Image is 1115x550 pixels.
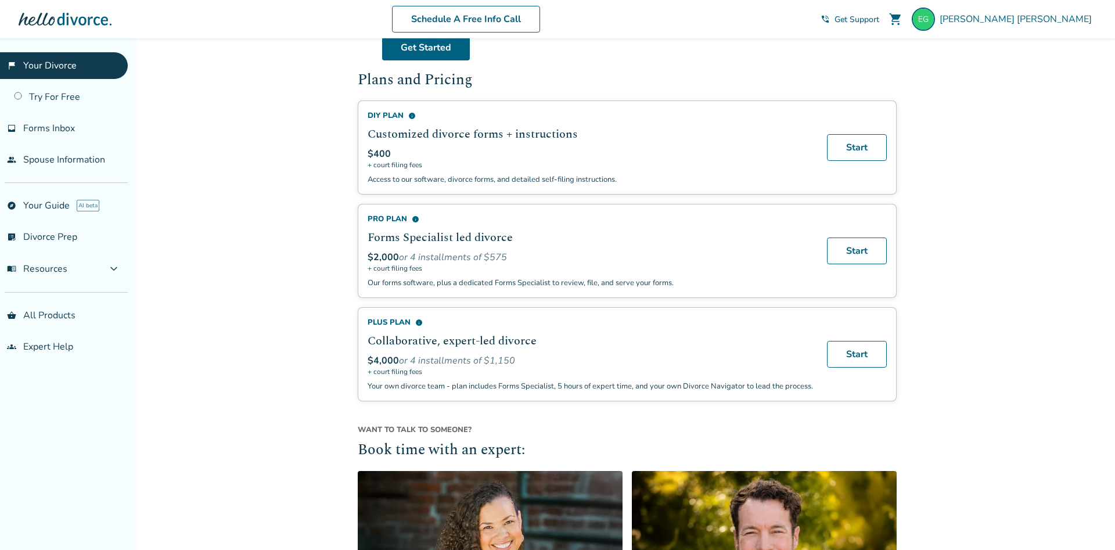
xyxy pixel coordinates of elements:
h2: Plans and Pricing [358,70,897,92]
span: phone_in_talk [821,15,830,24]
div: Plus Plan [368,317,813,328]
div: or 4 installments of $575 [368,251,813,264]
span: info [408,112,416,120]
span: info [412,215,419,223]
span: + court filing fees [368,264,813,273]
a: Schedule A Free Info Call [392,6,540,33]
span: inbox [7,124,16,133]
a: Get Started [382,35,470,60]
iframe: Chat Widget [1057,494,1115,550]
span: info [415,319,423,326]
a: Start [827,134,887,161]
h2: Forms Specialist led divorce [368,229,813,246]
span: + court filing fees [368,367,813,376]
span: expand_more [107,262,121,276]
p: Our forms software, plus a dedicated Forms Specialist to review, file, and serve your forms. [368,278,813,288]
a: Start [827,238,887,264]
span: list_alt_check [7,232,16,242]
span: AI beta [77,200,99,211]
a: Start [827,341,887,368]
img: egelner@gmail.com [912,8,935,31]
span: Resources [7,263,67,275]
h2: Collaborative, expert-led divorce [368,332,813,350]
span: menu_book [7,264,16,274]
div: Pro Plan [368,214,813,224]
span: people [7,155,16,164]
h2: Book time with an expert: [358,440,897,462]
span: + court filing fees [368,160,813,170]
span: $2,000 [368,251,399,264]
p: Your own divorce team - plan includes Forms Specialist, 5 hours of expert time, and your own Divo... [368,381,813,391]
span: $400 [368,148,391,160]
span: [PERSON_NAME] [PERSON_NAME] [940,13,1096,26]
span: Want to talk to someone? [358,425,897,435]
span: $4,000 [368,354,399,367]
h2: Customized divorce forms + instructions [368,125,813,143]
span: Forms Inbox [23,122,75,135]
div: or 4 installments of $1,150 [368,354,813,367]
span: shopping_basket [7,311,16,320]
p: Access to our software, divorce forms, and detailed self-filing instructions. [368,174,813,185]
span: groups [7,342,16,351]
span: flag_2 [7,61,16,70]
span: explore [7,201,16,210]
span: Get Support [835,14,879,25]
a: phone_in_talkGet Support [821,14,879,25]
span: shopping_cart [889,12,902,26]
div: DIY Plan [368,110,813,121]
